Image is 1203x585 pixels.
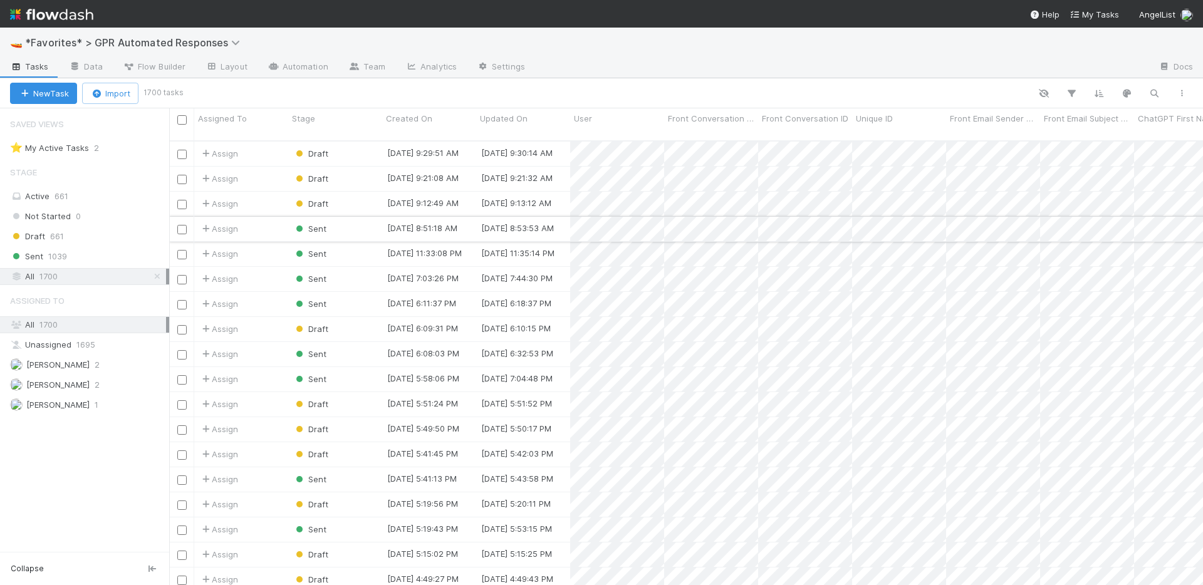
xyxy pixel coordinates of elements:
[123,60,185,73] span: Flow Builder
[199,473,238,485] span: Assign
[387,397,458,410] div: [DATE] 5:51:24 PM
[10,398,23,411] img: avatar_6177bb6d-328c-44fd-b6eb-4ffceaabafa4.png
[293,323,328,335] div: Draft
[293,524,326,534] span: Sent
[199,222,238,235] span: Assign
[293,449,328,459] span: Draft
[26,380,90,390] span: [PERSON_NAME]
[177,500,187,510] input: Toggle Row Selected
[195,58,258,78] a: Layout
[177,250,187,259] input: Toggle Row Selected
[10,229,45,244] span: Draft
[199,272,238,285] span: Assign
[293,349,326,359] span: Sent
[293,548,328,561] div: Draft
[177,375,187,385] input: Toggle Row Selected
[293,523,326,536] div: Sent
[177,450,187,460] input: Toggle Row Selected
[293,173,328,184] span: Draft
[198,112,247,125] span: Assigned To
[293,398,328,410] div: Draft
[481,222,554,234] div: [DATE] 8:53:53 AM
[293,224,326,234] span: Sent
[50,229,64,244] span: 661
[55,191,68,201] span: 661
[199,548,238,561] span: Assign
[293,222,326,235] div: Sent
[387,372,459,385] div: [DATE] 5:58:06 PM
[10,317,166,333] div: All
[10,269,166,284] div: All
[199,373,238,385] span: Assign
[177,425,187,435] input: Toggle Row Selected
[10,378,23,391] img: avatar_218ae7b5-dcd5-4ccc-b5d5-7cc00ae2934f.png
[293,197,328,210] div: Draft
[387,297,456,309] div: [DATE] 6:11:37 PM
[39,319,58,329] span: 1700
[668,112,755,125] span: Front Conversation Link
[199,298,238,310] span: Assign
[199,348,238,360] span: Assign
[387,172,459,184] div: [DATE] 9:21:08 AM
[293,249,326,259] span: Sent
[1139,9,1175,19] span: AngelList
[199,423,238,435] span: Assign
[199,448,238,460] span: Assign
[293,448,328,460] div: Draft
[199,172,238,185] span: Assign
[25,36,246,49] span: *Favorites* > GPR Automated Responses
[338,58,395,78] a: Team
[199,498,238,510] span: Assign
[10,83,77,104] button: NewTask
[199,147,238,160] span: Assign
[177,325,187,334] input: Toggle Row Selected
[76,209,81,224] span: 0
[95,377,100,393] span: 2
[481,397,552,410] div: [DATE] 5:51:52 PM
[113,58,195,78] a: Flow Builder
[481,197,551,209] div: [DATE] 9:13:12 AM
[293,399,328,409] span: Draft
[177,275,187,284] input: Toggle Row Selected
[177,525,187,535] input: Toggle Row Selected
[143,87,184,98] small: 1700 tasks
[10,37,23,48] span: 🚤
[387,197,459,209] div: [DATE] 9:12:49 AM
[82,83,138,104] button: Import
[293,574,328,584] span: Draft
[1070,8,1119,21] a: My Tasks
[199,247,238,260] span: Assign
[10,358,23,371] img: avatar_7e1c67d1-c55a-4d71-9394-c171c6adeb61.png
[387,272,459,284] div: [DATE] 7:03:26 PM
[387,422,459,435] div: [DATE] 5:49:50 PM
[481,572,553,585] div: [DATE] 4:49:43 PM
[10,209,71,224] span: Not Started
[199,398,238,410] div: Assign
[387,497,458,510] div: [DATE] 5:19:56 PM
[177,475,187,485] input: Toggle Row Selected
[293,148,328,158] span: Draft
[95,397,98,413] span: 1
[177,150,187,159] input: Toggle Row Selected
[10,160,37,185] span: Stage
[387,222,457,234] div: [DATE] 8:51:18 AM
[481,472,553,485] div: [DATE] 5:43:58 PM
[292,112,315,125] span: Stage
[177,200,187,209] input: Toggle Row Selected
[48,249,67,264] span: 1039
[177,400,187,410] input: Toggle Row Selected
[199,197,238,210] span: Assign
[10,111,64,137] span: Saved Views
[481,147,553,159] div: [DATE] 9:30:14 AM
[293,172,328,185] div: Draft
[387,347,459,360] div: [DATE] 6:08:03 PM
[762,112,848,125] span: Front Conversation ID
[293,324,328,334] span: Draft
[199,323,238,335] span: Assign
